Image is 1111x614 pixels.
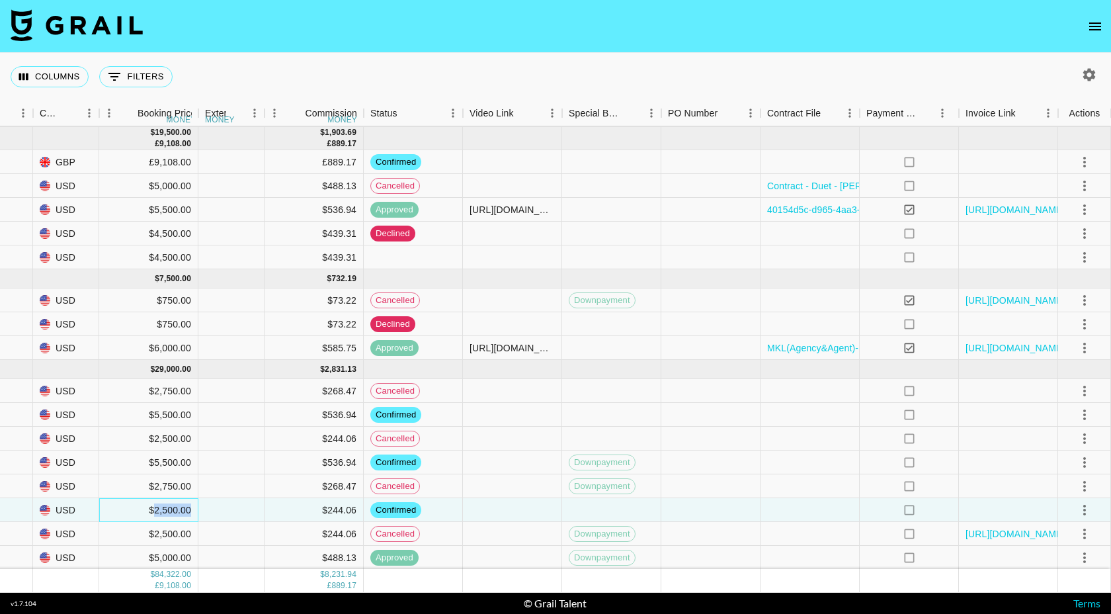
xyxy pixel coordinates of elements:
[1073,404,1096,426] button: select merge strategy
[327,116,357,124] div: money
[569,528,635,541] span: Downpayment
[99,522,198,546] div: $2,500.00
[33,245,99,269] div: USD
[966,527,1065,541] a: [URL][DOMAIN_NAME]
[866,101,918,126] div: Payment Sent
[370,204,419,216] span: approved
[371,528,419,541] span: cancelled
[99,546,198,570] div: $5,000.00
[325,364,356,375] div: 2,831.13
[370,409,421,421] span: confirmed
[569,480,635,493] span: Downpayment
[99,222,198,245] div: $4,500.00
[371,385,419,398] span: cancelled
[371,180,419,193] span: cancelled
[370,457,421,469] span: confirmed
[99,427,198,451] div: $2,500.00
[370,504,421,517] span: confirmed
[1073,451,1096,474] button: select merge strategy
[932,103,952,123] button: Menu
[99,379,198,403] div: $2,750.00
[33,379,99,403] div: USD
[138,101,196,126] div: Booking Price
[99,150,198,174] div: £9,108.00
[155,570,191,581] div: 84,322.00
[33,451,99,474] div: USD
[524,597,587,610] div: © Grail Talent
[99,336,198,360] div: $6,000.00
[1073,597,1100,609] a: Terms
[11,9,143,41] img: Grail Talent
[286,104,305,122] button: Sort
[205,116,235,124] div: money
[840,103,860,123] button: Menu
[966,341,1065,355] a: [URL][DOMAIN_NAME]
[159,273,191,285] div: 7,500.00
[1016,104,1034,122] button: Sort
[265,312,364,336] div: $73.22
[325,570,356,581] div: 8,231.94
[99,312,198,336] div: $750.00
[159,581,191,592] div: 9,108.00
[265,245,364,269] div: $439.31
[761,101,860,126] div: Contract File
[150,570,155,581] div: $
[741,103,761,123] button: Menu
[959,101,1058,126] div: Invoice Link
[1073,175,1096,197] button: select merge strategy
[99,403,198,427] div: $5,500.00
[40,101,61,126] div: Currency
[61,104,79,122] button: Sort
[33,336,99,360] div: USD
[325,127,356,138] div: 1,903.69
[470,203,555,216] div: https://www.tiktok.com/@ethan.stee1e/video/7523647912434322710?lang=en
[11,66,89,87] button: Select columns
[966,203,1065,216] a: [URL][DOMAIN_NAME]
[542,103,562,123] button: Menu
[33,474,99,498] div: USD
[370,342,419,355] span: approved
[668,101,718,126] div: PO Number
[470,101,514,126] div: Video Link
[1073,499,1096,521] button: select merge strategy
[1073,289,1096,312] button: select merge strategy
[1058,101,1111,126] div: Actions
[245,103,265,123] button: Menu
[33,312,99,336] div: USD
[767,203,960,216] a: 40154d5c-d965-4aa3-9c0b-a650a3351f11.pdf
[966,101,1016,126] div: Invoice Link
[918,104,936,122] button: Sort
[33,546,99,570] div: USD
[265,522,364,546] div: $244.06
[327,138,332,150] div: £
[155,581,159,592] div: £
[370,101,397,126] div: Status
[99,245,198,269] div: $4,500.00
[265,498,364,522] div: $244.06
[265,427,364,451] div: $244.06
[1073,427,1096,450] button: select merge strategy
[99,103,119,123] button: Menu
[327,581,332,592] div: £
[320,570,325,581] div: $
[370,228,415,240] span: declined
[33,522,99,546] div: USD
[33,403,99,427] div: USD
[320,364,325,375] div: $
[265,546,364,570] div: $488.13
[1073,380,1096,402] button: select merge strategy
[155,364,191,375] div: 29,000.00
[966,294,1065,307] a: [URL][DOMAIN_NAME]
[167,116,196,124] div: money
[860,101,959,126] div: Payment Sent
[265,150,364,174] div: £889.17
[33,222,99,245] div: USD
[320,127,325,138] div: $
[371,480,419,493] span: cancelled
[226,104,245,122] button: Sort
[33,288,99,312] div: USD
[99,288,198,312] div: $750.00
[562,101,661,126] div: Special Booking Type
[371,433,419,445] span: cancelled
[265,174,364,198] div: $488.13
